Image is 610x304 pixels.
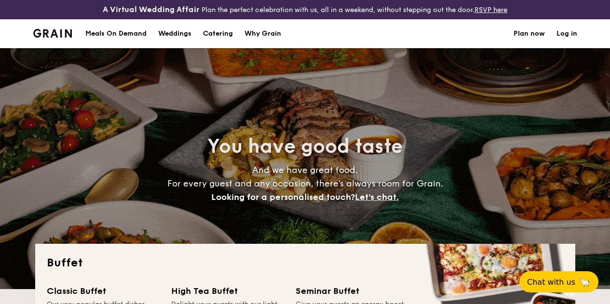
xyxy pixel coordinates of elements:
span: Chat with us [527,278,575,287]
span: 🦙 [579,277,591,288]
div: Seminar Buffet [296,284,408,298]
img: Grain [33,29,72,38]
h1: Catering [203,19,233,48]
h4: A Virtual Wedding Affair [103,4,200,15]
span: You have good taste [207,135,403,158]
a: Logotype [33,29,72,38]
a: Weddings [152,19,197,48]
a: Meals On Demand [80,19,152,48]
div: Meals On Demand [85,19,147,48]
div: Weddings [158,19,191,48]
span: Looking for a personalised touch? [211,192,355,202]
a: Plan now [514,19,545,48]
a: Why Grain [239,19,287,48]
div: Classic Buffet [47,284,160,298]
a: RSVP here [474,6,507,14]
span: Let's chat. [355,192,399,202]
div: Why Grain [244,19,281,48]
h2: Buffet [47,255,564,271]
a: Catering [197,19,239,48]
button: Chat with us🦙 [519,271,598,292]
a: Log in [556,19,577,48]
div: Plan the perfect celebration with us, all in a weekend, without stepping out the door. [102,4,508,15]
span: And we have great food. For every guest and any occasion, there’s always room for Grain. [167,165,443,202]
div: High Tea Buffet [171,284,284,298]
